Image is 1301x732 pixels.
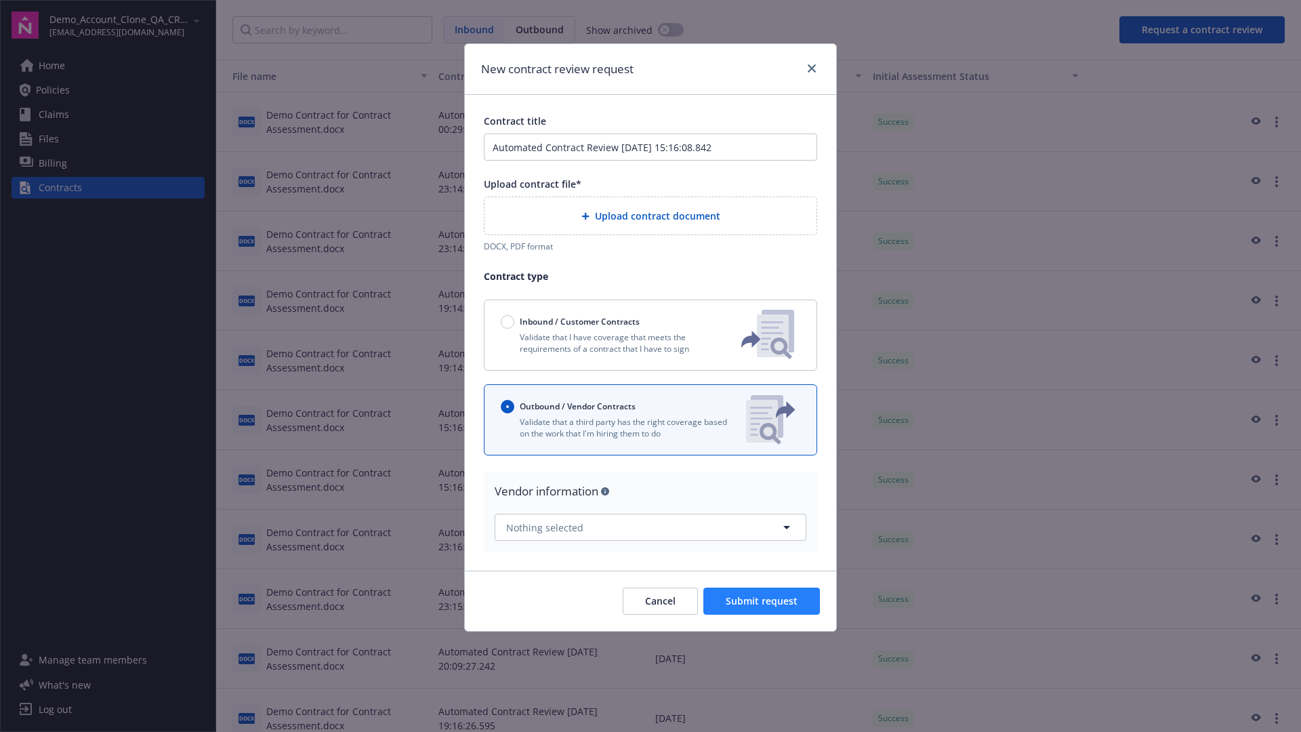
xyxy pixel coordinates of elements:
button: Submit request [703,588,820,615]
span: Contract title [484,115,546,127]
p: Validate that a third party has the right coverage based on the work that I'm hiring them to do [501,416,735,439]
button: Nothing selected [495,514,806,541]
span: Upload contract file* [484,178,581,190]
span: Cancel [645,594,676,607]
a: close [804,60,820,77]
div: Vendor information [495,483,806,500]
span: Nothing selected [506,521,583,535]
input: Enter a title for this contract [484,134,817,161]
p: Validate that I have coverage that meets the requirements of a contract that I have to sign [501,331,719,354]
input: Outbound / Vendor Contracts [501,400,514,413]
span: Outbound / Vendor Contracts [520,401,636,412]
span: Submit request [726,594,798,607]
div: DOCX, PDF format [484,241,817,252]
div: Upload contract document [484,197,817,235]
span: Inbound / Customer Contracts [520,316,640,327]
button: Cancel [623,588,698,615]
input: Inbound / Customer Contracts [501,315,514,329]
h1: New contract review request [481,60,634,78]
p: Contract type [484,269,817,283]
button: Inbound / Customer ContractsValidate that I have coverage that meets the requirements of a contra... [484,300,817,371]
button: Outbound / Vendor ContractsValidate that a third party has the right coverage based on the work t... [484,384,817,455]
span: Upload contract document [595,209,720,223]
